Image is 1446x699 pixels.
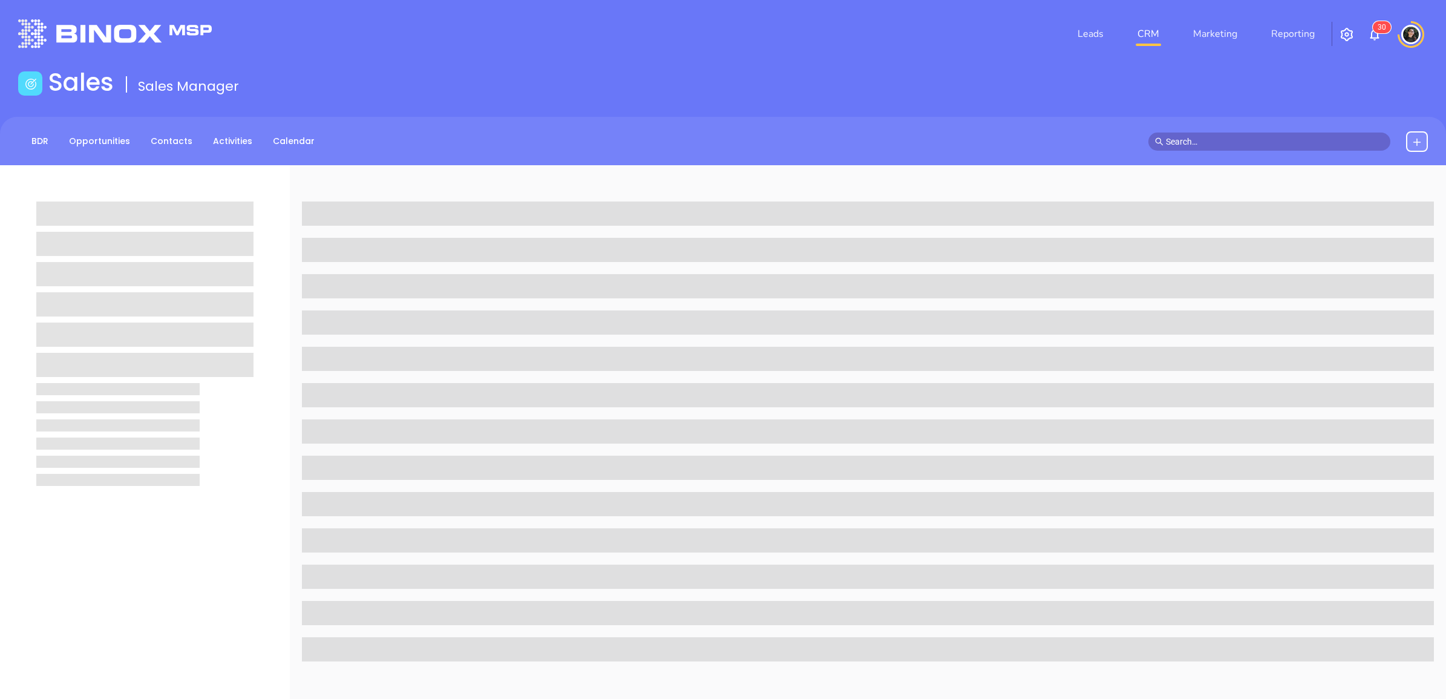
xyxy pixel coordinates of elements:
[1133,22,1164,46] a: CRM
[24,131,56,151] a: BDR
[206,131,260,151] a: Activities
[1155,137,1163,146] span: search
[18,19,212,48] img: logo
[143,131,200,151] a: Contacts
[1266,22,1320,46] a: Reporting
[1373,21,1391,33] sup: 30
[266,131,322,151] a: Calendar
[1166,135,1384,148] input: Search…
[1340,27,1354,42] img: iconSetting
[1188,22,1242,46] a: Marketing
[1073,22,1108,46] a: Leads
[1378,23,1382,31] span: 3
[1367,27,1382,42] img: iconNotification
[1382,23,1386,31] span: 0
[138,77,239,96] span: Sales Manager
[48,68,114,97] h1: Sales
[1401,25,1421,44] img: user
[62,131,137,151] a: Opportunities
